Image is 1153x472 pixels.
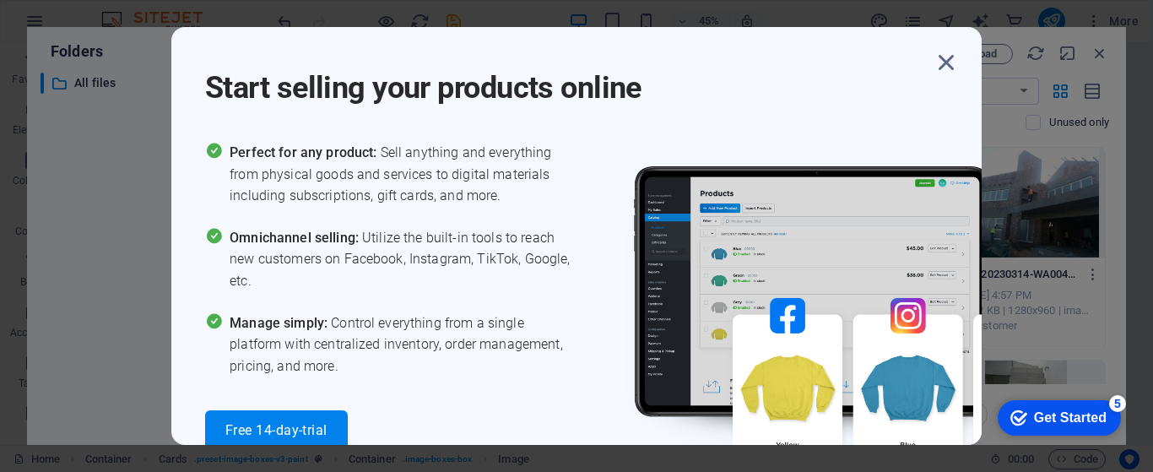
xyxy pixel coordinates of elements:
[50,19,122,34] div: Get Started
[230,142,576,207] span: Sell anything and everything from physical goods and services to digital materials including subs...
[230,230,362,246] span: Omnichannel selling:
[125,3,142,20] div: 5
[230,227,576,292] span: Utilize the built-in tools to reach new customers on Facebook, Instagram, TikTok, Google, etc.
[230,144,380,160] span: Perfect for any product:
[230,315,331,331] span: Manage simply:
[225,424,327,437] span: Free 14-day-trial
[205,47,931,108] h1: Start selling your products online
[205,410,348,451] button: Free 14-day-trial
[14,8,137,44] div: Get Started 5 items remaining, 0% complete
[230,312,576,377] span: Control everything from a single platform with centralized inventory, order management, pricing, ...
